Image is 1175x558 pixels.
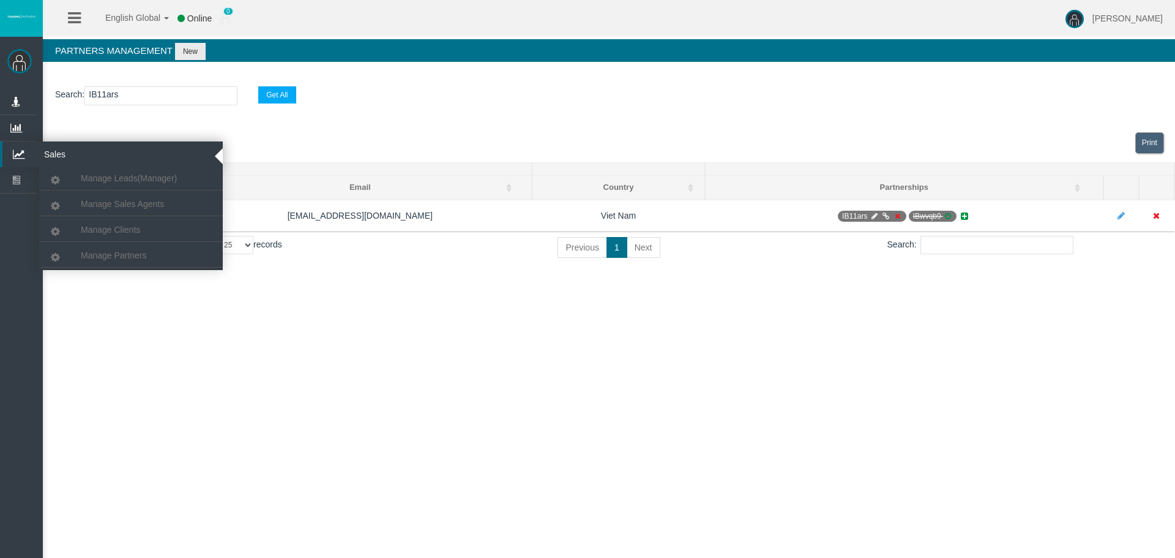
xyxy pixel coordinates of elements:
[532,176,704,200] th: Country: activate to sort column ascending
[838,211,906,222] span: IB
[1065,10,1084,28] img: user-image
[2,141,223,167] a: Sales
[258,86,296,104] button: Get All
[81,225,140,235] span: Manage Clients
[959,212,970,221] i: Add new Partnership
[81,251,146,260] span: Manage Partners
[35,141,155,167] span: Sales
[89,13,160,23] span: English Global
[55,86,1163,105] p: :
[175,43,206,60] button: New
[215,236,253,254] select: Showrecords
[892,213,901,220] i: Deactivate Partnership
[188,200,532,232] td: [EMAIL_ADDRESS][DOMAIN_NAME]
[81,199,164,209] span: Manage Sales Agents
[558,237,606,258] a: Previous
[943,213,952,220] i: Reactivate Partnership
[39,167,223,189] a: Manage Leads(Manager)
[81,173,177,183] span: Manage Leads(Manager)
[705,176,1103,200] th: Partnerships: activate to sort column ascending
[220,13,230,25] img: user_small.png
[193,236,282,254] label: Show records
[6,14,37,19] img: logo.svg
[39,219,223,241] a: Manage Clients
[920,236,1073,254] input: Search:
[39,193,223,215] a: Manage Sales Agents
[1135,132,1164,154] a: View print view
[887,236,1073,254] label: Search:
[187,13,212,23] span: Online
[909,211,957,222] span: IB
[55,45,173,56] span: Partners Management
[188,176,532,200] th: Email: activate to sort column ascending
[627,237,660,258] a: Next
[223,7,233,15] span: 0
[55,88,82,102] label: Search
[39,244,223,266] a: Manage Partners
[881,213,890,220] i: Generate Direct Link
[1142,138,1157,147] span: Print
[606,237,627,258] a: 1
[870,213,879,220] i: Manage Partnership
[532,200,704,232] td: Viet Nam
[1092,13,1163,23] span: [PERSON_NAME]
